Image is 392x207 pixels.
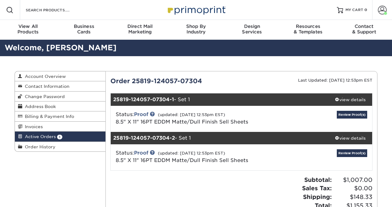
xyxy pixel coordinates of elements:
div: Status: [111,111,285,126]
span: Direct Mail [112,24,168,29]
span: Shop By [168,24,224,29]
a: 8.5" X 11" 16PT EDDM Matte/Dull Finish Sell Sheets [116,119,248,125]
a: Invoices [15,122,105,132]
strong: Subtotal: [304,176,332,183]
a: 8.5" X 11" 16PT EDDM Matte/Dull Finish Sell Sheets [116,157,248,163]
img: Primoprint [165,3,227,16]
span: 0 [364,8,367,12]
strong: Shipping: [303,193,332,200]
a: Billing & Payment Info [15,111,105,121]
div: Industry [168,24,224,35]
a: Review Proof(s) [337,149,367,157]
span: 1 [57,135,62,139]
a: Resources& Templates [280,20,336,40]
div: Order 25819-124057-07304 [106,76,242,86]
a: view details [328,93,372,106]
div: Cards [56,24,112,35]
a: DesignServices [224,20,280,40]
div: Marketing [112,24,168,35]
div: Status: [111,149,285,164]
span: Contact Information [22,84,69,89]
div: & Support [336,24,392,35]
strong: 25819-124057-07304-2 [113,135,175,141]
span: $0.00 [334,184,372,193]
span: Account Overview [22,74,66,79]
small: Last Updated: [DATE] 12:53pm EST [298,78,372,83]
div: & Templates [280,24,336,35]
div: - Set 1 [111,93,329,106]
span: $1,007.00 [334,176,372,184]
a: BusinessCards [56,20,112,40]
div: - Set 1 [111,132,329,144]
a: Active Orders 1 [15,132,105,142]
div: view details [328,135,372,141]
a: Shop ByIndustry [168,20,224,40]
div: view details [328,97,372,103]
a: Contact& Support [336,20,392,40]
a: Address Book [15,101,105,111]
span: Design [224,24,280,29]
a: Direct MailMarketing [112,20,168,40]
span: Change Password [22,94,65,99]
span: Address Book [22,104,56,109]
strong: Sales Tax: [302,185,332,191]
span: Order History [22,144,56,149]
span: Business [56,24,112,29]
span: Resources [280,24,336,29]
a: Review Proof(s) [337,111,367,119]
div: Services [224,24,280,35]
a: Proof [134,111,148,117]
span: Active Orders [22,134,56,139]
small: (updated: [DATE] 12:53pm EST) [158,112,225,117]
a: Change Password [15,92,105,101]
small: (updated: [DATE] 12:53pm EST) [158,151,225,155]
a: view details [328,132,372,144]
span: $148.33 [334,193,372,201]
span: Billing & Payment Info [22,114,74,119]
strong: 25819-124057-07304-1 [113,97,174,102]
input: SEARCH PRODUCTS..... [25,6,86,14]
span: Contact [336,24,392,29]
span: Invoices [22,124,43,129]
a: Account Overview [15,71,105,81]
a: Order History [15,142,105,151]
a: Proof [134,150,148,156]
a: Contact Information [15,81,105,91]
span: MY CART [345,7,363,13]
